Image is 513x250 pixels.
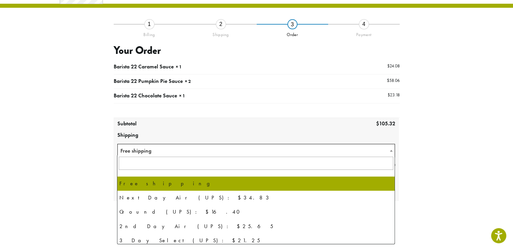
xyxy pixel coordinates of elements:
[216,19,226,29] div: 2
[114,77,183,85] span: Barista 22 Pumpkin Pie Sauce
[144,19,154,29] div: 1
[114,29,185,37] div: Billing
[114,171,171,184] th: Total
[114,63,174,70] span: Barista 22 Caramel Sauce
[376,120,379,127] span: $
[118,144,395,157] span: Free shipping
[114,92,177,99] span: Barista 22 Chocolate Sauce
[328,29,400,37] div: Payment
[185,78,191,84] strong: × 2
[117,177,395,191] li: Free shipping
[176,64,182,70] strong: × 1
[185,29,257,37] div: Shipping
[117,219,395,233] li: 2nd Day Air (UPS): $25.65
[114,160,171,171] th: Tax
[257,29,328,37] div: Order
[387,63,400,69] bdi: 24.08
[287,19,297,29] div: 3
[117,233,395,248] li: 3 Day Select (UPS): $21.25
[117,205,395,219] li: Ground (UPS): $16.40
[387,77,400,83] bdi: 58.06
[359,19,369,29] div: 4
[388,92,390,98] span: $
[114,118,171,130] th: Subtotal
[387,63,390,69] span: $
[117,191,395,205] li: Next Day Air (UPS): $34.83
[114,130,399,141] th: Shipping
[114,184,272,195] th: [DATE] Savings
[376,120,395,127] bdi: 105.32
[387,77,389,83] span: $
[114,44,400,57] h3: Your Order
[179,93,185,99] strong: × 1
[117,144,395,157] span: Free shipping
[388,92,400,98] bdi: 23.18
